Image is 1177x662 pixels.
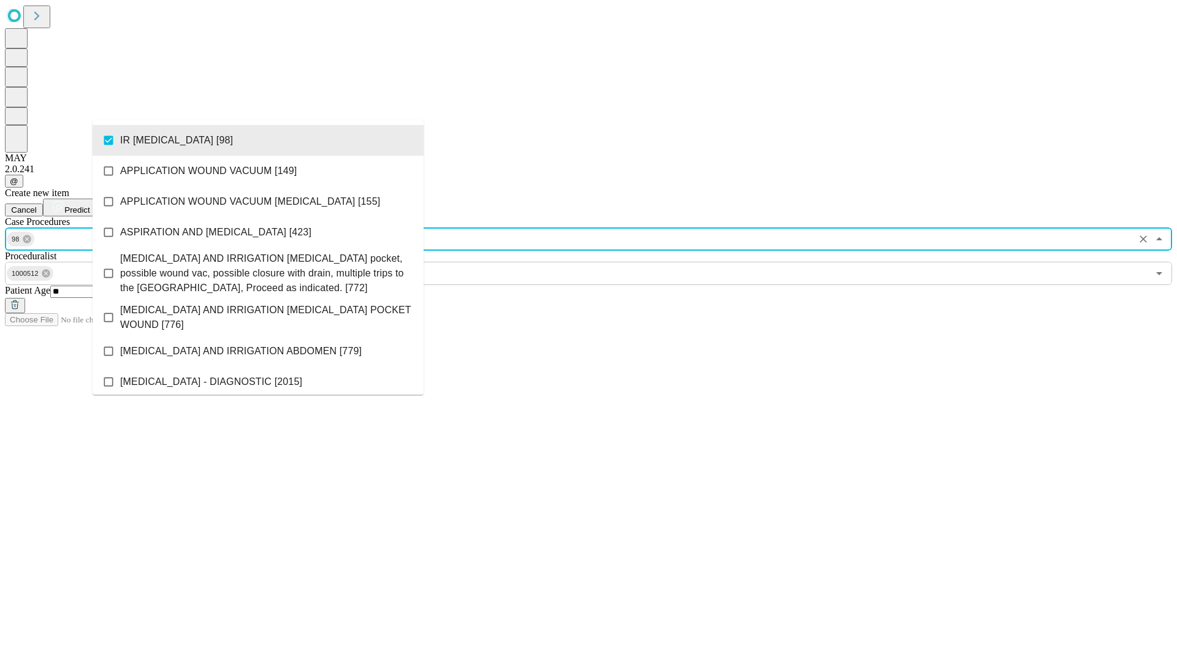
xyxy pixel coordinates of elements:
[43,199,99,216] button: Predict
[120,344,362,359] span: [MEDICAL_DATA] AND IRRIGATION ABDOMEN [779]
[120,194,380,209] span: APPLICATION WOUND VACUUM [MEDICAL_DATA] [155]
[5,188,69,198] span: Create new item
[10,177,18,186] span: @
[5,216,70,227] span: Scheduled Procedure
[5,285,50,295] span: Patient Age
[120,375,302,389] span: [MEDICAL_DATA] - DIAGNOSTIC [2015]
[120,251,414,295] span: [MEDICAL_DATA] AND IRRIGATION [MEDICAL_DATA] pocket, possible wound vac, possible closure with dr...
[5,175,23,188] button: @
[7,232,34,246] div: 98
[7,267,44,281] span: 1000512
[1151,265,1168,282] button: Open
[5,164,1172,175] div: 2.0.241
[5,251,56,261] span: Proceduralist
[11,205,37,215] span: Cancel
[7,232,25,246] span: 98
[120,225,311,240] span: ASPIRATION AND [MEDICAL_DATA] [423]
[120,133,233,148] span: IR [MEDICAL_DATA] [98]
[7,266,53,281] div: 1000512
[5,153,1172,164] div: MAY
[1135,230,1152,248] button: Clear
[120,303,414,332] span: [MEDICAL_DATA] AND IRRIGATION [MEDICAL_DATA] POCKET WOUND [776]
[5,204,43,216] button: Cancel
[64,205,90,215] span: Predict
[1151,230,1168,248] button: Close
[120,164,297,178] span: APPLICATION WOUND VACUUM [149]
